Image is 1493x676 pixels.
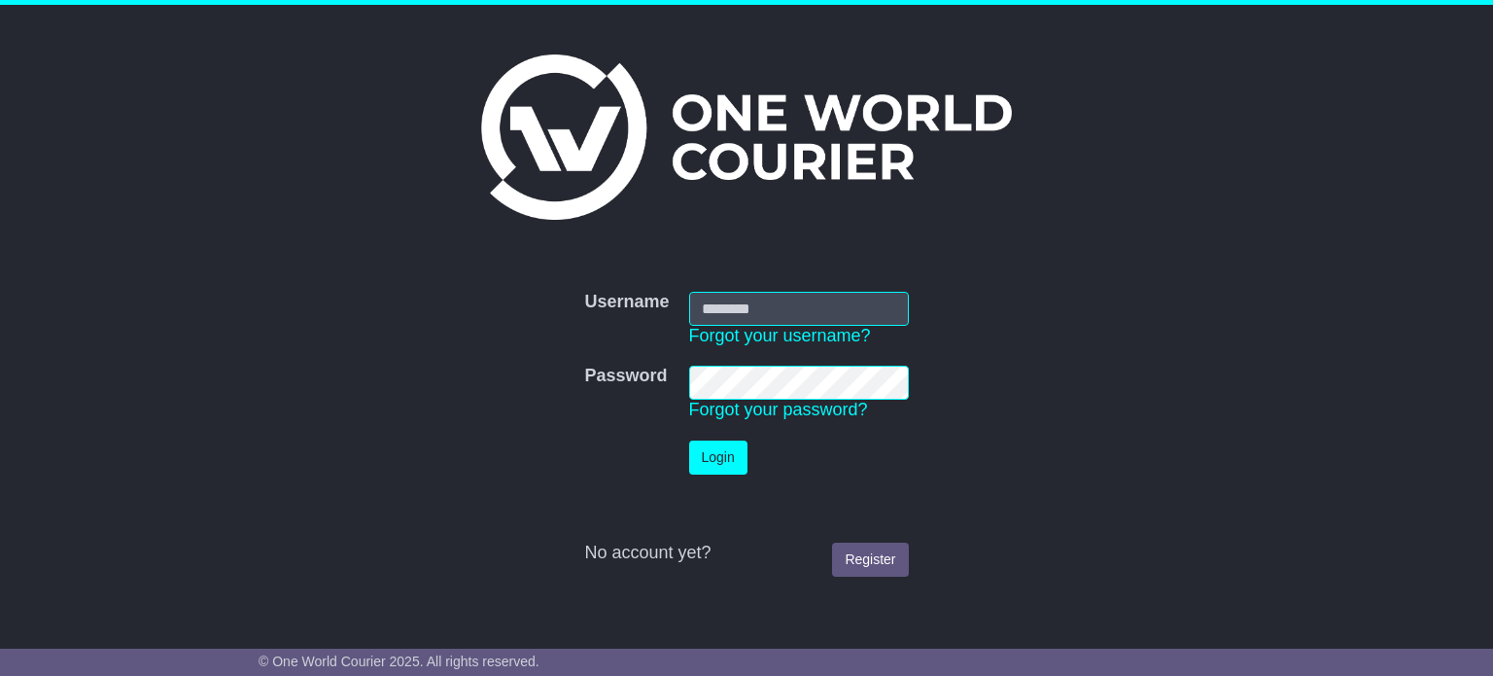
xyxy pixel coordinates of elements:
[689,441,747,475] button: Login
[584,366,667,387] label: Password
[689,326,871,345] a: Forgot your username?
[584,292,669,313] label: Username
[584,543,908,564] div: No account yet?
[689,400,868,419] a: Forgot your password?
[259,654,539,669] span: © One World Courier 2025. All rights reserved.
[481,54,1012,220] img: One World
[832,543,908,577] a: Register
